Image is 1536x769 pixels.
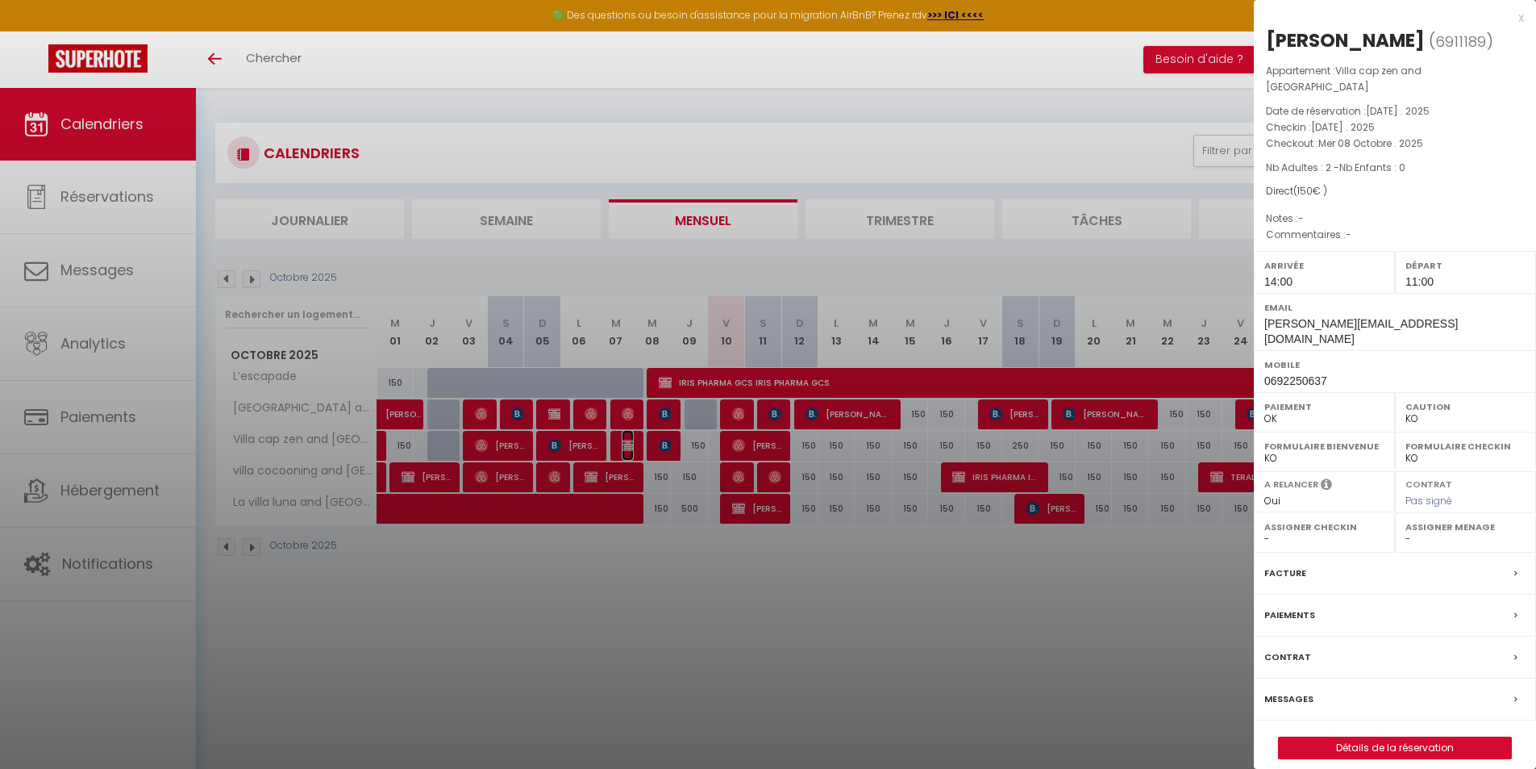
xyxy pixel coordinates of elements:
span: [PERSON_NAME][EMAIL_ADDRESS][DOMAIN_NAME] [1264,317,1458,345]
label: Email [1264,299,1526,316]
span: 14:00 [1264,275,1292,288]
span: Nb Adultes : 2 - [1266,161,1405,174]
label: Arrivée [1264,257,1384,274]
label: Départ [1405,257,1526,274]
label: Paiements [1264,607,1315,624]
div: [PERSON_NAME] [1266,27,1425,53]
span: ( € ) [1293,184,1327,198]
span: ( ) [1429,30,1493,52]
p: Appartement : [1266,63,1524,95]
span: Pas signé [1405,494,1452,508]
label: A relancer [1264,478,1318,491]
label: Assigner Checkin [1264,519,1384,535]
p: Date de réservation : [1266,103,1524,119]
p: Notes : [1266,211,1524,227]
i: Sélectionner OUI si vous souhaiter envoyer les séquences de messages post-checkout [1321,478,1332,495]
label: Messages [1264,691,1313,708]
div: Direct [1266,184,1524,199]
label: Facture [1264,565,1306,582]
p: Checkin : [1266,119,1524,136]
label: Assigner Menage [1405,519,1526,535]
span: 11:00 [1405,275,1434,288]
span: [DATE] . 2025 [1311,120,1375,134]
span: - [1346,228,1351,241]
label: Paiement [1264,399,1384,415]
label: Mobile [1264,357,1526,373]
a: Détails de la réservation [1279,738,1511,759]
span: Nb Enfants : 0 [1339,161,1405,174]
span: - [1298,211,1304,225]
p: Commentaires : [1266,227,1524,243]
button: Détails de la réservation [1278,737,1512,759]
span: 0692250637 [1264,374,1327,387]
span: [DATE] . 2025 [1366,104,1430,118]
label: Formulaire Checkin [1405,438,1526,454]
label: Caution [1405,399,1526,415]
span: 150 [1297,184,1313,198]
label: Contrat [1264,649,1311,666]
label: Formulaire Bienvenue [1264,438,1384,454]
span: Villa cap zen and [GEOGRAPHIC_DATA] [1266,64,1422,94]
div: x [1254,8,1524,27]
span: Mer 08 Octobre . 2025 [1318,136,1423,150]
p: Checkout : [1266,136,1524,152]
label: Contrat [1405,478,1452,488]
span: 6911189 [1435,31,1486,52]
